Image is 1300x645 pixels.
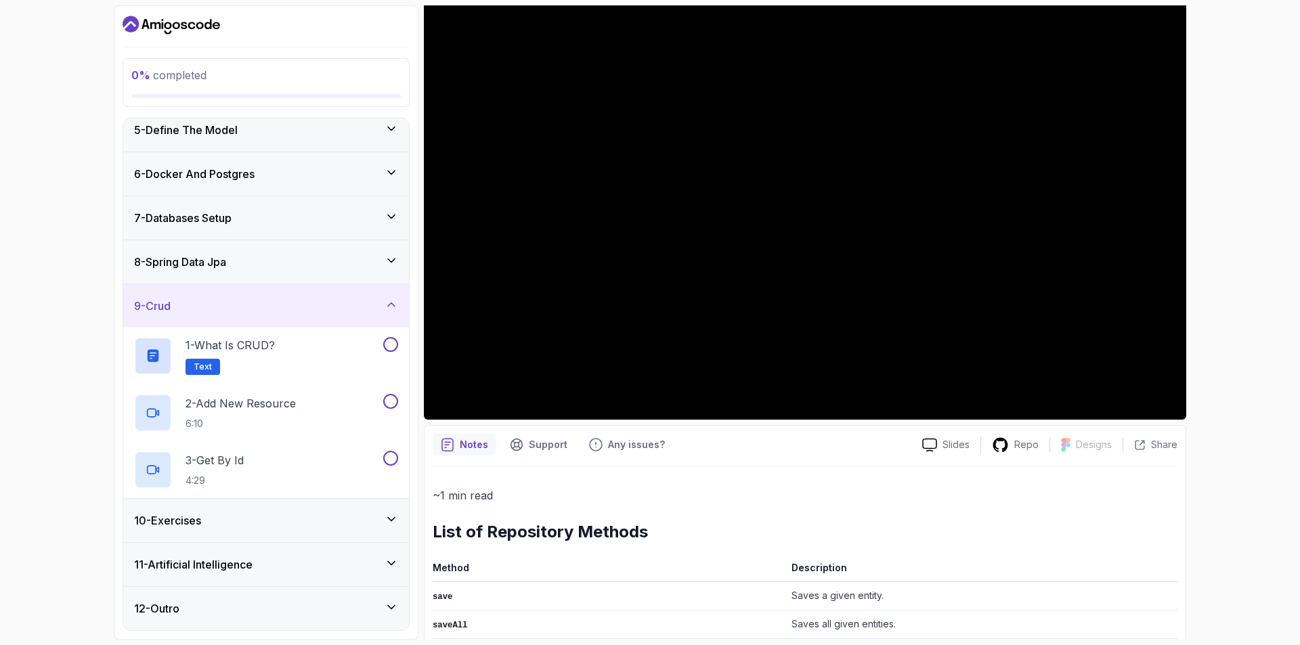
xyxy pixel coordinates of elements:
h3: 8 - Spring Data Jpa [134,254,226,270]
p: Designs [1076,438,1112,451]
h3: 10 - Exercises [134,512,201,529]
p: ~1 min read [433,486,1177,505]
a: Repo [981,437,1049,453]
button: 1-What is CRUD?Text [134,337,398,375]
td: Saves a given entity. [786,582,1177,610]
p: 6:10 [186,417,296,430]
h3: 12 - Outro [134,600,179,617]
span: Text [194,361,212,372]
p: Notes [460,438,488,451]
span: 0 % [131,68,150,82]
button: Share [1123,438,1177,451]
p: Support [529,438,567,451]
p: 2 - Add New Resource [186,395,296,412]
button: 10-Exercises [123,499,409,542]
button: 11-Artificial Intelligence [123,543,409,586]
button: 2-Add New Resource6:10 [134,394,398,432]
td: Saves all given entities. [786,610,1177,639]
p: 3 - Get By Id [186,452,244,468]
button: 9-Crud [123,284,409,328]
a: Slides [911,438,980,452]
button: 3-Get By Id4:29 [134,451,398,489]
span: completed [131,68,207,82]
h3: 5 - Define The Model [134,122,238,138]
h3: 11 - Artificial Intelligence [134,556,253,573]
p: Slides [942,438,970,451]
button: 8-Spring Data Jpa [123,240,409,284]
a: Dashboard [123,14,220,36]
button: 12-Outro [123,587,409,630]
p: Any issues? [608,438,665,451]
p: 1 - What is CRUD? [186,337,275,353]
p: 4:29 [186,474,244,487]
h3: 9 - Crud [134,298,171,314]
button: Support button [502,434,576,455]
p: Share [1151,438,1177,451]
button: notes button [433,434,496,455]
button: Feedback button [581,434,673,455]
h3: 6 - Docker And Postgres [134,166,255,182]
button: 6-Docker And Postgres [123,152,409,196]
th: Method [433,559,786,582]
button: 5-Define The Model [123,108,409,152]
th: Description [786,559,1177,582]
button: 7-Databases Setup [123,196,409,240]
p: Repo [1014,438,1039,451]
h2: List of Repository Methods [433,521,1177,543]
code: saveAll [433,621,467,630]
h3: 7 - Databases Setup [134,210,232,226]
code: save [433,592,452,602]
